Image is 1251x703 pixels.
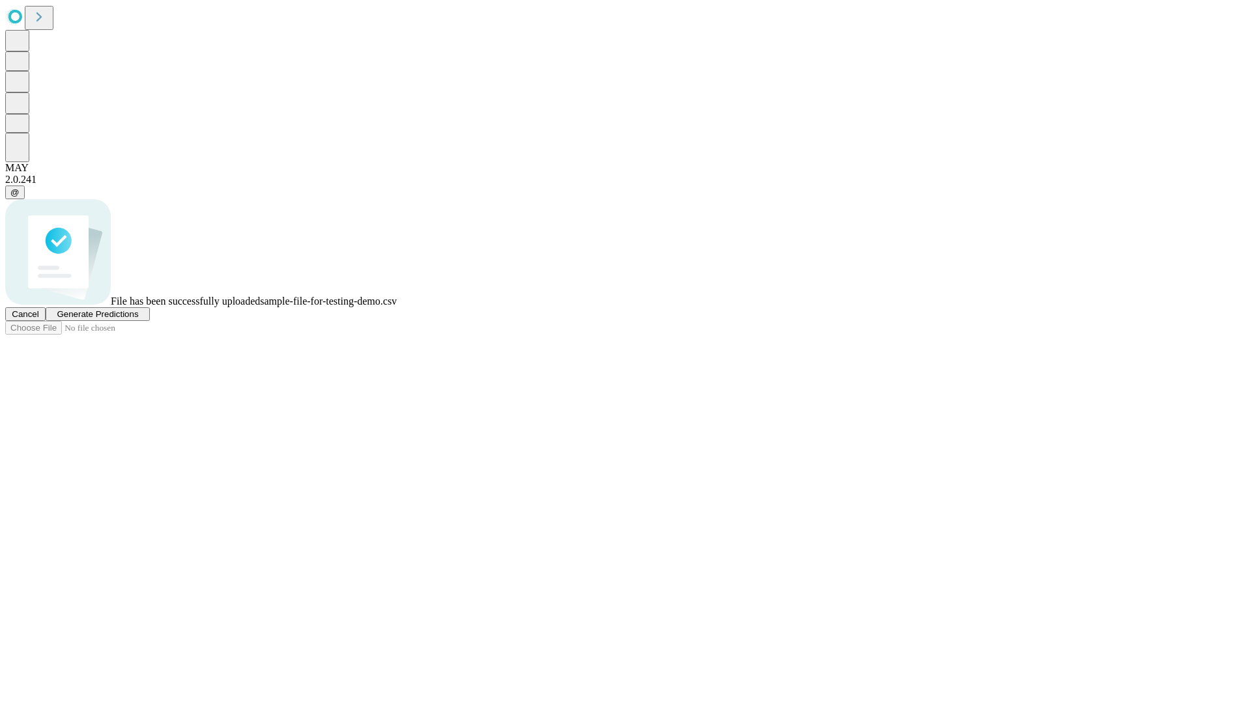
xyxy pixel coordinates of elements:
span: @ [10,187,20,197]
div: 2.0.241 [5,174,1246,186]
button: @ [5,186,25,199]
span: Generate Predictions [57,309,138,319]
div: MAY [5,162,1246,174]
span: Cancel [12,309,39,319]
button: Generate Predictions [46,307,150,321]
span: File has been successfully uploaded [111,296,260,307]
button: Cancel [5,307,46,321]
span: sample-file-for-testing-demo.csv [260,296,397,307]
